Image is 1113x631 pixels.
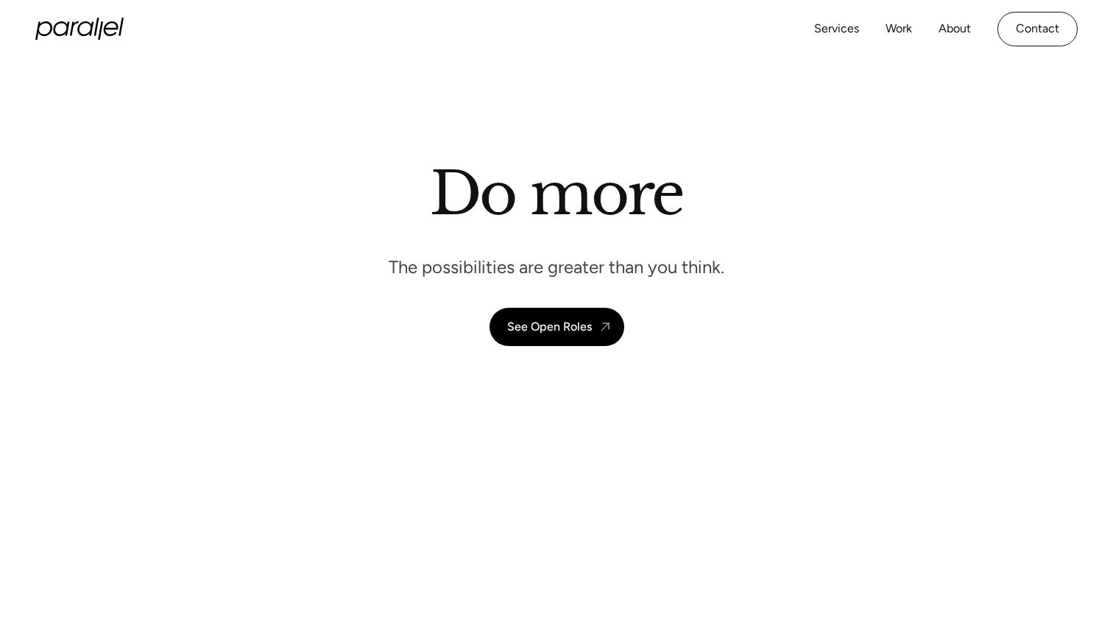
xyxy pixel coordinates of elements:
[997,12,1078,46] a: Contact
[490,308,624,346] a: See Open Roles
[430,158,684,229] h1: Do more
[939,18,971,40] a: About
[886,18,912,40] a: Work
[814,18,859,40] a: Services
[389,255,724,278] p: The possibilities are greater than you think.
[507,320,592,334] div: See Open Roles
[35,18,124,40] a: home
